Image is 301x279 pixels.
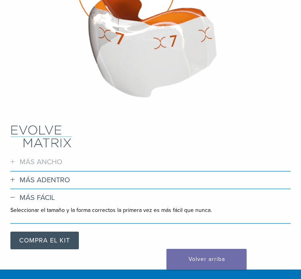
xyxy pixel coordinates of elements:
[189,256,225,263] font: Volver arriba
[20,193,55,202] font: MÁS FÁCIL
[167,249,247,270] a: Volver arriba
[20,175,70,184] font: MÁS ADENTRO
[19,236,70,244] font: COMPRA EL KIT
[20,157,62,166] font: MÁS ANCHO
[10,232,79,249] a: COMPRA EL KIT
[10,207,212,214] font: Seleccionar el tamaño y la forma correctos la primera vez es más fácil que nunca.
